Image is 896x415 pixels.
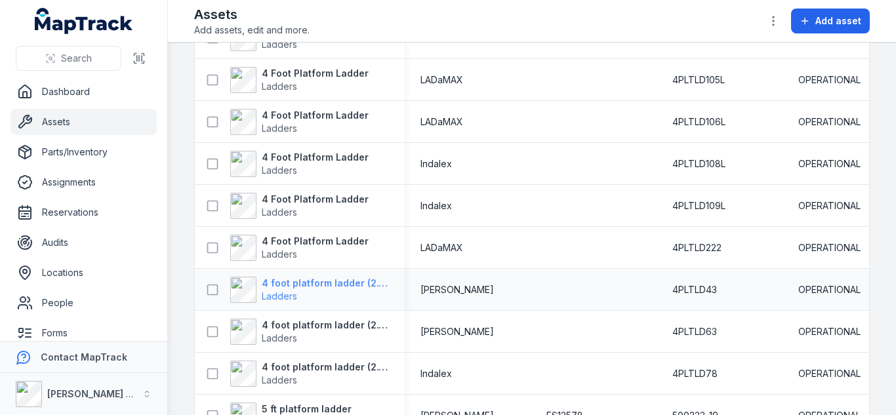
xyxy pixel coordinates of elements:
[262,248,297,260] span: Ladders
[262,81,297,92] span: Ladders
[672,325,717,338] span: 4PLTLD63
[10,260,157,286] a: Locations
[41,351,127,363] strong: Contact MapTrack
[230,151,369,177] a: 4 Foot Platform LadderLadders
[230,361,389,387] a: 4 foot platform ladder (2.1m)Ladders
[262,67,369,80] strong: 4 Foot Platform Ladder
[791,9,870,33] button: Add asset
[262,235,369,248] strong: 4 Foot Platform Ladder
[10,320,157,346] a: Forms
[798,325,861,338] span: OPERATIONAL
[420,367,452,380] span: Indalex
[262,207,297,218] span: Ladders
[230,319,389,345] a: 4 foot platform ladder (2.16m)Ladders
[798,115,861,128] span: OPERATIONAL
[420,325,494,338] span: [PERSON_NAME]
[262,165,297,176] span: Ladders
[798,283,861,296] span: OPERATIONAL
[420,73,463,87] span: LADaMAX
[420,115,463,128] span: LADaMAX
[194,5,310,24] h2: Assets
[262,193,369,206] strong: 4 Foot Platform Ladder
[10,290,157,316] a: People
[262,319,389,332] strong: 4 foot platform ladder (2.16m)
[230,235,369,261] a: 4 Foot Platform LadderLadders
[262,151,369,164] strong: 4 Foot Platform Ladder
[10,199,157,226] a: Reservations
[798,241,861,254] span: OPERATIONAL
[10,229,157,256] a: Audits
[194,24,310,37] span: Add assets, edit and more.
[798,157,861,170] span: OPERATIONAL
[262,374,297,385] span: Ladders
[230,109,369,135] a: 4 Foot Platform LadderLadders
[10,139,157,165] a: Parts/Inventory
[230,277,389,303] a: 4 foot platform ladder (2.16m)Ladders
[798,199,861,212] span: OPERATIONAL
[420,199,452,212] span: Indalex
[262,361,389,374] strong: 4 foot platform ladder (2.1m)
[262,332,297,344] span: Ladders
[420,283,494,296] span: [PERSON_NAME]
[262,290,297,302] span: Ladders
[10,109,157,135] a: Assets
[420,241,463,254] span: LADaMAX
[35,8,133,34] a: MapTrack
[672,367,718,380] span: 4PLTLD78
[262,277,389,290] strong: 4 foot platform ladder (2.16m)
[420,157,452,170] span: Indalex
[672,73,725,87] span: 4PLTLD105L
[798,73,861,87] span: OPERATIONAL
[672,199,725,212] span: 4PLTLD109L
[798,367,861,380] span: OPERATIONAL
[815,14,861,28] span: Add asset
[672,157,725,170] span: 4PLTLD108L
[262,109,369,122] strong: 4 Foot Platform Ladder
[262,123,297,134] span: Ladders
[262,39,297,50] span: Ladders
[672,283,717,296] span: 4PLTLD43
[672,241,722,254] span: 4PLTLD222
[230,67,369,93] a: 4 Foot Platform LadderLadders
[47,388,138,399] strong: [PERSON_NAME] Air
[16,46,121,71] button: Search
[61,52,92,65] span: Search
[10,169,157,195] a: Assignments
[230,193,369,219] a: 4 Foot Platform LadderLadders
[10,79,157,105] a: Dashboard
[672,115,725,128] span: 4PLTLD106L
